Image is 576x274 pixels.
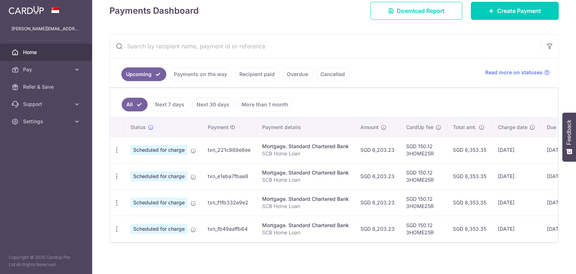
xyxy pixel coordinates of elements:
div: Mortgage. Standard Chartered Bank [262,222,349,229]
span: Create Payment [497,6,541,15]
td: SGD 8,353.35 [447,189,492,216]
th: Payment details [256,118,355,137]
span: Charge date [498,124,527,131]
p: [PERSON_NAME][EMAIL_ADDRESS][DOMAIN_NAME] [12,25,81,32]
td: SGD 8,353.35 [447,216,492,242]
td: txn_221c988e8ee [202,137,256,163]
td: [DATE] [492,163,541,189]
td: SGD 150.12 3HOME25R [400,163,447,189]
span: Status [130,124,146,131]
span: Settings [23,118,71,125]
a: Upcoming [121,67,166,81]
a: Next 30 days [192,98,234,111]
span: Scheduled for charge [130,198,188,208]
div: Mortgage. Standard Chartered Bank [262,143,349,150]
a: Next 7 days [150,98,189,111]
div: Mortgage. Standard Chartered Bank [262,195,349,203]
p: SCB Home Loan [262,150,349,157]
td: txn_e1eba7fbae8 [202,163,256,189]
td: txn_fb49aaffb64 [202,216,256,242]
img: CardUp [9,6,44,14]
span: Home [23,49,71,56]
span: Download Report [397,6,445,15]
h4: Payments Dashboard [109,4,199,17]
input: Search by recipient name, payment id or reference [110,35,541,58]
td: SGD 8,353.35 [447,137,492,163]
a: Payments on the way [169,67,232,81]
td: txn_f1fb332e9e2 [202,189,256,216]
th: Payment ID [202,118,256,137]
td: SGD 8,353.35 [447,163,492,189]
a: Create Payment [471,2,559,20]
td: SGD 8,203.23 [355,216,400,242]
button: Feedback - Show survey [562,112,576,162]
span: Amount [360,124,379,131]
td: [DATE] [492,137,541,163]
p: SCB Home Loan [262,229,349,236]
span: Scheduled for charge [130,145,188,155]
div: Mortgage. Standard Chartered Bank [262,169,349,176]
a: More than 1 month [237,98,293,111]
span: Support [23,101,71,108]
td: SGD 8,203.23 [355,137,400,163]
span: Due date [547,124,568,131]
td: SGD 8,203.23 [355,189,400,216]
span: Pay [23,66,71,73]
span: Scheduled for charge [130,171,188,181]
span: Read more on statuses [485,69,543,76]
td: SGD 150.12 3HOME25R [400,216,447,242]
td: SGD 150.12 3HOME25R [400,137,447,163]
a: Cancelled [316,67,350,81]
a: Read more on statuses [485,69,550,76]
span: Scheduled for charge [130,224,188,234]
p: SCB Home Loan [262,203,349,210]
td: SGD 8,203.23 [355,163,400,189]
span: CardUp fee [406,124,433,131]
a: All [122,98,148,111]
a: Overdue [282,67,313,81]
span: Total amt. [453,124,477,131]
span: Refer & Save [23,83,71,90]
td: [DATE] [492,189,541,216]
a: Download Report [370,2,462,20]
td: SGD 150.12 3HOME25R [400,189,447,216]
a: Recipient paid [235,67,279,81]
span: Feedback [566,120,572,145]
p: SCB Home Loan [262,176,349,184]
td: [DATE] [492,216,541,242]
span: Help [17,5,31,12]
